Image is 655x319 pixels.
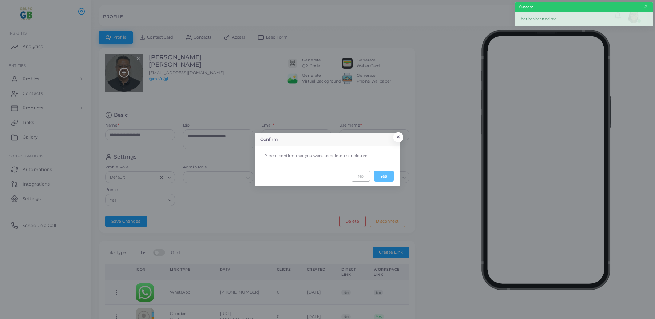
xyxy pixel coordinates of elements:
strong: Success [519,4,533,9]
button: No [352,171,370,182]
button: Yes [374,171,394,182]
button: Close [393,132,403,142]
div: User has been edited [515,12,653,26]
h5: Confirm [260,136,278,143]
div: Please confirm that you want to delete user picture. [259,150,396,162]
button: Close [644,3,648,11]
